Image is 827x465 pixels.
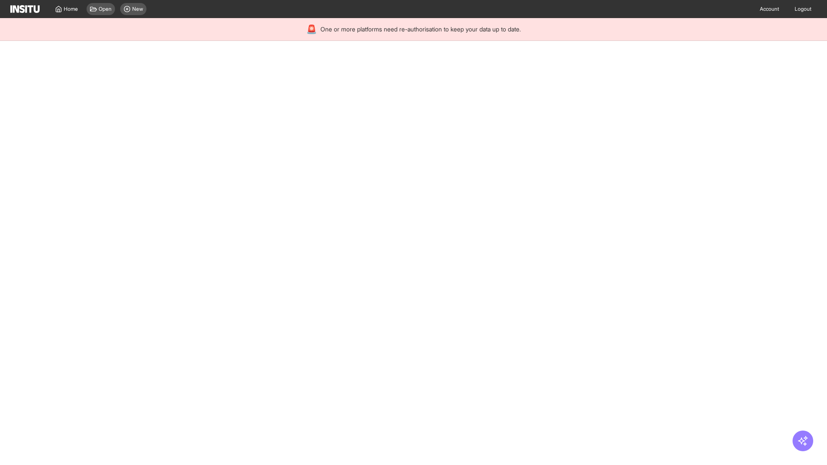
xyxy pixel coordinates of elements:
[132,6,143,12] span: New
[64,6,78,12] span: Home
[10,5,40,13] img: Logo
[306,23,317,35] div: 🚨
[99,6,112,12] span: Open
[320,25,521,34] span: One or more platforms need re-authorisation to keep your data up to date.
